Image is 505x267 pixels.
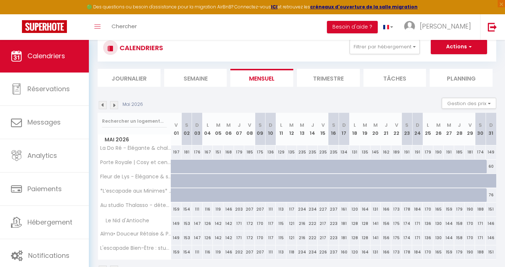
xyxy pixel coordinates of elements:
abbr: J [458,122,461,129]
span: Réservations [27,84,70,93]
div: 130 [433,231,444,245]
th: 07 [234,113,245,145]
th: 01 [171,113,182,145]
abbr: J [311,122,314,129]
div: 189 [391,145,402,159]
div: 161 [339,203,350,216]
div: 164 [360,203,370,216]
div: 76 [486,188,496,202]
th: 14 [307,113,318,145]
span: Calendriers [27,51,65,60]
div: 119 [213,203,223,216]
div: 188 [475,245,486,259]
div: 191 [412,145,423,159]
span: Notifications [28,251,69,260]
div: 136 [265,145,276,159]
span: Porte Royale | Cosy et central [99,160,172,165]
th: 16 [328,113,339,145]
th: 03 [192,113,203,145]
div: 171 [234,231,245,245]
th: 24 [412,113,423,145]
div: 237 [328,245,339,259]
th: 02 [181,113,192,145]
abbr: V [248,122,251,129]
span: Fleur de Lys - Élégance & sérénité en centre-ville [99,174,172,179]
abbr: V [321,122,325,129]
span: Messages [27,118,61,127]
div: 170 [255,231,265,245]
div: 181 [339,231,350,245]
abbr: L [280,122,282,129]
th: 15 [318,113,328,145]
abbr: D [342,122,346,129]
th: 05 [213,113,223,145]
div: 170 [423,203,433,216]
div: 135 [286,145,297,159]
div: 131 [370,203,381,216]
th: 06 [223,113,234,145]
div: 223 [328,217,339,230]
a: ... [PERSON_NAME] [399,14,480,40]
div: 142 [213,231,223,245]
div: 171 [475,231,486,245]
div: 151 [486,203,496,216]
div: 142 [213,217,223,230]
div: 179 [454,203,465,216]
div: 172 [244,217,255,230]
span: Mai 2026 [98,134,171,145]
div: 159 [171,245,182,259]
abbr: D [489,122,493,129]
div: 226 [318,245,328,259]
div: 116 [203,203,213,216]
abbr: L [427,122,429,129]
div: 175 [255,145,265,159]
abbr: L [354,122,356,129]
div: 179 [423,145,433,159]
abbr: S [332,122,335,129]
strong: ICI [271,4,278,10]
a: créneaux d'ouverture de la salle migration [310,4,418,10]
span: Chercher [112,22,137,30]
div: 162 [381,145,391,159]
div: 153 [181,231,192,245]
div: 135 [360,145,370,159]
abbr: J [385,122,388,129]
div: 222 [307,217,318,230]
div: 147 [192,231,203,245]
div: 197 [171,145,182,159]
div: 166 [381,203,391,216]
div: 234 [307,203,318,216]
div: 144 [444,217,454,230]
div: 190 [465,245,475,259]
h3: CALENDRIERS [118,40,163,56]
abbr: V [174,122,178,129]
div: 159 [444,203,454,216]
th: 31 [486,113,496,145]
div: 154 [181,245,192,259]
abbr: M [226,122,231,129]
div: 234 [297,203,308,216]
img: ... [404,21,415,32]
div: 126 [203,217,213,230]
div: 141 [370,231,381,245]
div: 117 [286,203,297,216]
div: 216 [297,217,308,230]
div: 111 [265,203,276,216]
div: 115 [276,231,286,245]
abbr: M [216,122,221,129]
abbr: M [363,122,367,129]
div: 119 [213,245,223,259]
th: 04 [203,113,213,145]
div: 227 [318,203,328,216]
div: 131 [349,145,360,159]
div: 171 [412,231,423,245]
div: 184 [412,203,423,216]
div: 166 [381,245,391,259]
li: Planning [430,69,493,87]
div: 174 [402,217,412,230]
abbr: S [405,122,408,129]
div: 128 [360,217,370,230]
div: 146 [223,245,234,259]
div: 171 [234,217,245,230]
